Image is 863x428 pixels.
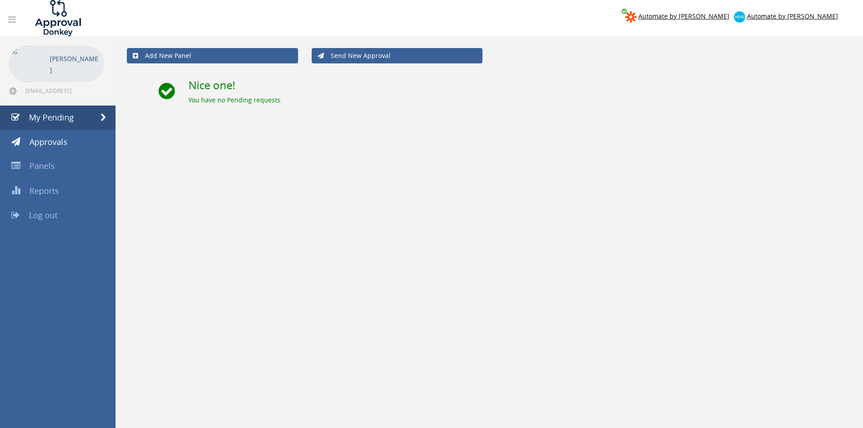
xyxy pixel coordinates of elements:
span: Panels [29,160,55,171]
a: Add New Panel [127,48,298,63]
span: Approvals [29,136,67,147]
p: [PERSON_NAME] [50,53,100,76]
div: You have no Pending requests. [188,96,852,105]
span: My Pending [29,112,74,123]
span: Automate by [PERSON_NAME] [638,12,729,20]
span: Reports [29,185,59,196]
img: zapier-logomark.png [625,11,636,23]
a: Send New Approval [312,48,483,63]
span: [EMAIL_ADDRESS][DOMAIN_NAME] [25,87,102,94]
span: Log out [29,210,58,221]
span: Automate by [PERSON_NAME] [747,12,838,20]
h2: Nice one! [188,79,852,91]
img: xero-logo.png [734,11,745,23]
